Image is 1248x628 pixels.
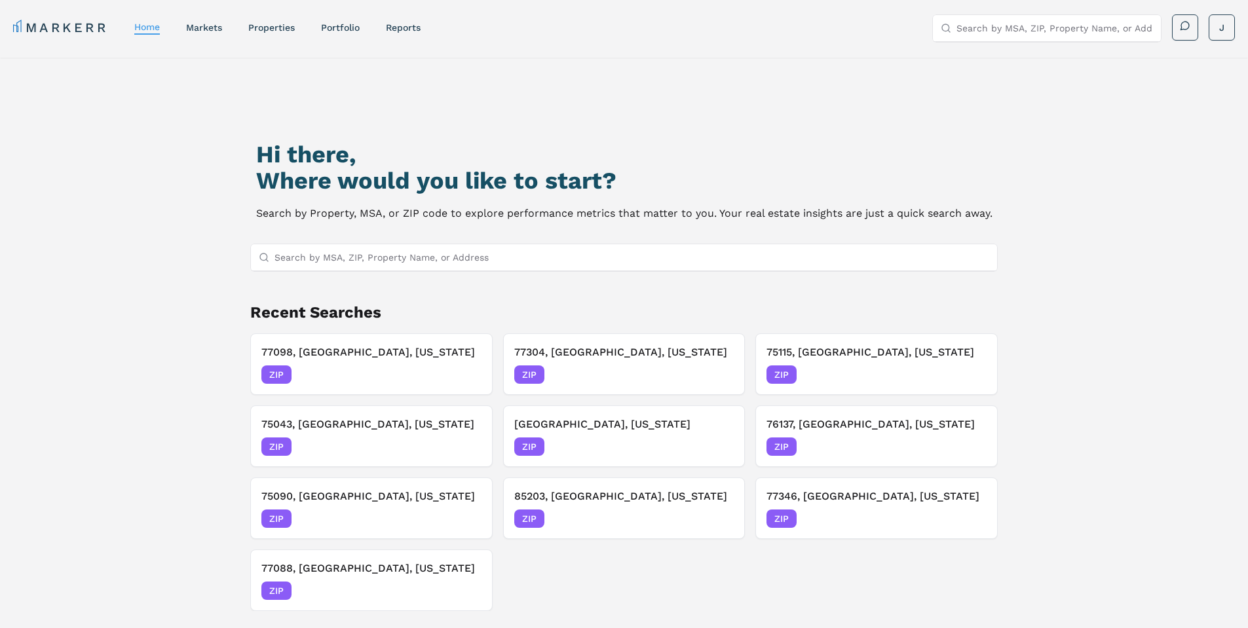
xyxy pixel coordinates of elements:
[261,582,292,600] span: ZIP
[766,365,797,384] span: ZIP
[250,302,998,323] h2: Recent Searches
[766,509,797,528] span: ZIP
[248,22,295,33] a: properties
[503,405,746,467] button: [GEOGRAPHIC_DATA], [US_STATE]ZIP[DATE]
[261,561,482,576] h3: 77088, [GEOGRAPHIC_DATA], [US_STATE]
[957,368,987,381] span: [DATE]
[250,405,493,467] button: 75043, [GEOGRAPHIC_DATA], [US_STATE]ZIP[DATE]
[704,368,734,381] span: [DATE]
[274,244,990,270] input: Search by MSA, ZIP, Property Name, or Address
[452,512,482,525] span: [DATE]
[261,344,482,360] h3: 77098, [GEOGRAPHIC_DATA], [US_STATE]
[1219,21,1224,34] span: J
[503,477,746,539] button: 85203, [GEOGRAPHIC_DATA], [US_STATE]ZIP[DATE]
[186,22,222,33] a: markets
[755,477,998,539] button: 77346, [GEOGRAPHIC_DATA], [US_STATE]ZIP[DATE]
[514,344,734,360] h3: 77304, [GEOGRAPHIC_DATA], [US_STATE]
[452,584,482,597] span: [DATE]
[261,489,482,504] h3: 75090, [GEOGRAPHIC_DATA], [US_STATE]
[261,365,292,384] span: ZIP
[386,22,421,33] a: reports
[766,344,987,360] h3: 75115, [GEOGRAPHIC_DATA], [US_STATE]
[261,509,292,528] span: ZIP
[514,437,544,456] span: ZIP
[250,333,493,395] button: 77098, [GEOGRAPHIC_DATA], [US_STATE]ZIP[DATE]
[514,509,544,528] span: ZIP
[514,416,734,432] h3: [GEOGRAPHIC_DATA], [US_STATE]
[514,489,734,504] h3: 85203, [GEOGRAPHIC_DATA], [US_STATE]
[766,416,987,432] h3: 76137, [GEOGRAPHIC_DATA], [US_STATE]
[957,512,987,525] span: [DATE]
[766,437,797,456] span: ZIP
[256,204,993,223] p: Search by Property, MSA, or ZIP code to explore performance metrics that matter to you. Your real...
[261,416,482,432] h3: 75043, [GEOGRAPHIC_DATA], [US_STATE]
[321,22,360,33] a: Portfolio
[256,141,993,168] h1: Hi there,
[134,22,160,32] a: home
[13,18,108,37] a: MARKERR
[256,168,993,194] h2: Where would you like to start?
[755,405,998,467] button: 76137, [GEOGRAPHIC_DATA], [US_STATE]ZIP[DATE]
[250,477,493,539] button: 75090, [GEOGRAPHIC_DATA], [US_STATE]ZIP[DATE]
[766,489,987,504] h3: 77346, [GEOGRAPHIC_DATA], [US_STATE]
[704,512,734,525] span: [DATE]
[704,440,734,453] span: [DATE]
[514,365,544,384] span: ZIP
[261,437,292,456] span: ZIP
[755,333,998,395] button: 75115, [GEOGRAPHIC_DATA], [US_STATE]ZIP[DATE]
[250,549,493,611] button: 77088, [GEOGRAPHIC_DATA], [US_STATE]ZIP[DATE]
[503,333,746,395] button: 77304, [GEOGRAPHIC_DATA], [US_STATE]ZIP[DATE]
[452,368,482,381] span: [DATE]
[452,440,482,453] span: [DATE]
[956,15,1153,41] input: Search by MSA, ZIP, Property Name, or Address
[957,440,987,453] span: [DATE]
[1209,14,1235,41] button: J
